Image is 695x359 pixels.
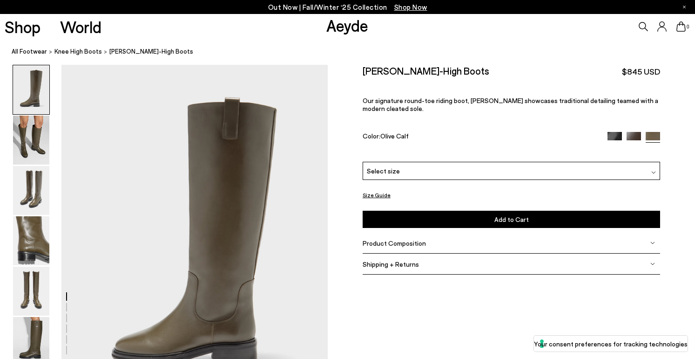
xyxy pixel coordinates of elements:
div: Color: [363,132,598,143]
span: Add to Cart [494,215,529,223]
nav: breadcrumb [12,39,695,65]
button: Add to Cart [363,211,660,228]
img: Henry Knee-High Boots - Image 3 [13,166,49,215]
a: World [60,19,101,35]
a: Shop [5,19,40,35]
span: Olive Calf [380,132,409,140]
span: [PERSON_NAME]-High Boots [109,47,193,56]
img: svg%3E [651,170,656,175]
span: Shipping + Returns [363,260,419,268]
img: Henry Knee-High Boots - Image 2 [13,116,49,165]
img: Henry Knee-High Boots - Image 1 [13,65,49,114]
span: knee high boots [54,48,102,55]
button: Your consent preferences for tracking technologies [534,336,688,352]
a: Aeyde [326,15,368,35]
button: Size Guide [363,189,391,201]
span: $845 USD [622,66,660,77]
span: 0 [686,24,690,29]
img: svg%3E [650,241,655,245]
span: Navigate to /collections/new-in [394,3,427,11]
a: knee high boots [54,47,102,56]
img: Henry Knee-High Boots - Image 5 [13,267,49,316]
span: Product Composition [363,239,426,247]
h2: [PERSON_NAME]-High Boots [363,65,489,76]
p: Out Now | Fall/Winter ‘25 Collection [268,1,427,13]
img: svg%3E [650,262,655,266]
a: All Footwear [12,47,47,56]
img: Henry Knee-High Boots - Image 4 [13,216,49,265]
p: Our signature round-toe riding boot, [PERSON_NAME] showcases traditional detailing teamed with a ... [363,97,660,112]
label: Your consent preferences for tracking technologies [534,339,688,349]
a: 0 [676,21,686,32]
span: Select size [367,166,400,176]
